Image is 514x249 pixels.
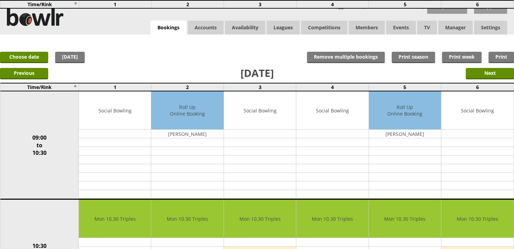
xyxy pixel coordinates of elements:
a: Print [489,52,514,63]
a: Bookings [151,21,186,35]
td: 1 [79,0,151,8]
span: Manager [438,21,473,34]
td: 09:00 to 10:30 [0,91,79,199]
td: [PERSON_NAME] [151,130,223,138]
a: [DATE] [55,52,85,63]
input: Next [466,68,514,79]
td: Social Bowling [79,91,151,130]
td: 6 [441,0,514,8]
td: [PERSON_NAME] [369,130,441,138]
span: TV [417,21,437,34]
td: 4 [296,83,369,91]
td: Time/Rink [0,0,79,8]
td: 6 [441,83,514,91]
a: Print week [442,52,482,63]
span: Settings [474,21,507,34]
td: 1 [79,83,151,91]
a: Leagues [267,21,300,34]
td: 2 [152,0,224,8]
td: Social Bowling [441,91,513,130]
td: 3 [224,0,296,8]
td: Roll Up Online Booking [151,91,223,130]
a: Availability [225,21,265,34]
td: Mon 10.30 Triples [79,200,151,238]
td: 4 [296,0,369,8]
td: Social Bowling [224,91,296,130]
a: Events [386,21,416,34]
td: Roll Up Online Booking [369,91,441,130]
span: Members [349,21,385,34]
td: Mon 10.30 Triples [441,200,513,238]
td: Social Bowling [296,91,368,130]
td: 5 [369,83,441,91]
span: Accounts [188,21,224,34]
td: Mon 10.30 Triples [369,200,441,238]
td: Time/Rink [0,83,79,91]
td: Mon 10.30 Triples [224,200,296,238]
td: 3 [224,83,296,91]
input: Remove multiple bookings [307,52,385,63]
a: Print season [392,52,435,63]
a: Competitions [301,21,347,34]
td: Mon 10.30 Triples [296,200,368,238]
td: 2 [151,83,224,91]
td: Mon 10.30 Triples [151,200,223,238]
td: 5 [369,0,441,8]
